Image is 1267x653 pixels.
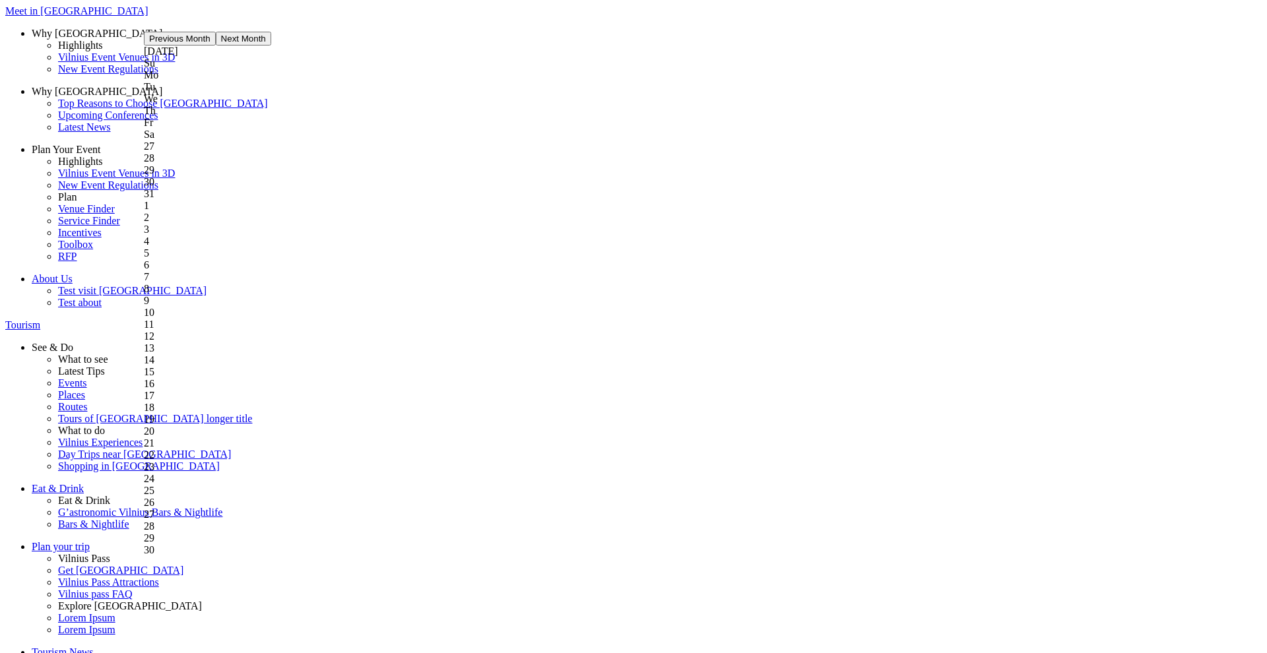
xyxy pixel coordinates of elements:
a: Incentives [58,227,1262,239]
span: New Event Regulations [58,179,158,191]
div: We [144,93,271,105]
button: Next Month [216,32,271,46]
div: Choose Wednesday, September 20th, 2023 [144,425,271,437]
div: Choose Monday, September 11th, 2023 [144,319,271,330]
span: Vilnius Event Venues in 3D [58,168,175,179]
div: Tu [144,81,271,93]
a: Upcoming Conferences [58,109,1262,121]
a: Events [58,377,1262,389]
a: Vilnius Pass Attractions [58,576,1262,588]
span: Meet in [GEOGRAPHIC_DATA] [5,5,148,16]
div: Choose Monday, August 28th, 2023 [144,152,271,164]
a: About Us [32,273,1262,285]
span: Service Finder [58,215,120,226]
a: New Event Regulations [58,63,1262,75]
a: Day Trips near [GEOGRAPHIC_DATA] [58,449,1262,460]
span: Tours of [GEOGRAPHIC_DATA] longer title [58,413,252,424]
span: Plan Your Event [32,144,100,155]
span: Bars & Nightlife [58,518,129,530]
div: Choose Thursday, September 14th, 2023 [144,354,271,366]
a: Plan your trip [32,541,1262,553]
div: Test visit [GEOGRAPHIC_DATA] [58,285,1262,297]
span: Vilnius Pass Attractions [58,576,159,588]
a: Places [58,389,1262,401]
div: Choose Sunday, September 3rd, 2023 [144,224,271,235]
a: Tours of [GEOGRAPHIC_DATA] longer title [58,413,1262,425]
a: Lorem Ipsum [58,612,1262,624]
span: Vilnius Event Venues in 3D [58,51,175,63]
div: Choose Thursday, September 21st, 2023 [144,437,271,449]
span: What to see [58,354,108,365]
div: Choose Thursday, September 28th, 2023 [144,520,271,532]
a: Get [GEOGRAPHIC_DATA] [58,565,1262,576]
span: About Us [32,273,73,284]
a: New Event Regulations [58,179,1262,191]
span: Places [58,389,85,400]
div: Choose Tuesday, September 26th, 2023 [144,497,271,509]
div: Choose Sunday, September 17th, 2023 [144,390,271,402]
a: Top Reasons to Choose [GEOGRAPHIC_DATA] [58,98,1262,109]
div: Choose Sunday, September 24th, 2023 [144,473,271,485]
div: Choose Saturday, September 23rd, 2023 [144,461,271,473]
div: Choose Friday, September 8th, 2023 [144,283,271,295]
a: Test about [58,297,1262,309]
span: Vilnius Experiences [58,437,143,448]
a: Vilnius Event Venues in 3D [58,168,1262,179]
a: Routes [58,401,1262,413]
div: Th [144,105,271,117]
div: Choose Tuesday, September 5th, 2023 [144,247,271,259]
span: New Event Regulations [58,63,158,75]
div: Choose Wednesday, September 13th, 2023 [144,342,271,354]
a: Shopping in [GEOGRAPHIC_DATA] [58,460,1262,472]
div: Choose Wednesday, September 6th, 2023 [144,259,271,271]
span: Plan your trip [32,541,90,552]
div: Choose Saturday, September 16th, 2023 [144,378,271,390]
a: Vilnius Experiences [58,437,1262,449]
a: Service Finder [58,215,1262,227]
div: month 2023-09 [144,140,271,556]
span: Latest Tips [58,365,105,377]
div: Latest News [58,121,1262,133]
div: Choose Friday, September 1st, 2023 [144,200,271,212]
span: Get [GEOGRAPHIC_DATA] [58,565,183,576]
button: Previous Month [144,32,216,46]
span: Explore [GEOGRAPHIC_DATA] [58,600,202,611]
span: Shopping in [GEOGRAPHIC_DATA] [58,460,220,472]
span: Why [GEOGRAPHIC_DATA] [32,28,162,39]
div: Choose Sunday, August 27th, 2023 [144,140,271,152]
div: Choose Tuesday, September 12th, 2023 [144,330,271,342]
span: Venue Finder [58,203,115,214]
span: Lorem Ipsum [58,624,115,635]
span: Eat & Drink [32,483,84,494]
a: RFP [58,251,1262,263]
span: See & Do [32,342,73,353]
span: Lorem Ipsum [58,612,115,623]
a: Venue Finder [58,203,1262,215]
span: Highlights [58,156,103,167]
div: Choose Monday, September 25th, 2023 [144,485,271,497]
span: Plan [58,191,77,202]
div: Choose Thursday, August 31st, 2023 [144,188,271,200]
div: Choose Wednesday, September 27th, 2023 [144,509,271,520]
div: Choose Friday, September 29th, 2023 [144,532,271,544]
a: Lorem Ipsum [58,624,1262,636]
span: Tourism [5,319,40,330]
div: Choose Friday, September 15th, 2023 [144,366,271,378]
a: Vilnius pass FAQ [58,588,1262,600]
div: Choose Monday, September 18th, 2023 [144,402,271,414]
div: Choose Saturday, September 2nd, 2023 [144,212,271,224]
div: Fr [144,117,271,129]
div: Choose Monday, September 4th, 2023 [144,235,271,247]
span: Highlights [58,40,103,51]
div: Sa [144,129,271,140]
span: Eat & Drink [58,495,110,506]
span: Vilnius Pass [58,553,110,564]
span: Incentives [58,227,102,238]
a: Bars & Nightlife [58,518,1262,530]
div: Su [144,57,271,69]
a: Eat & Drink [32,483,1262,495]
div: Choose Saturday, September 9th, 2023 [144,295,271,307]
span: What to do [58,425,105,436]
